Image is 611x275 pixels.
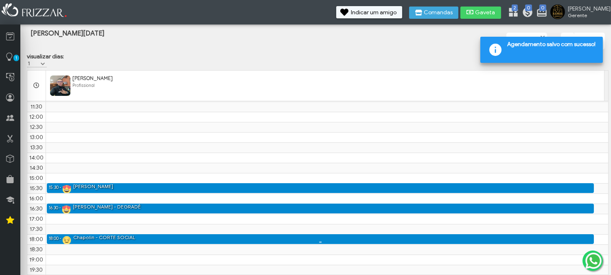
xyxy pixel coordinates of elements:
button: Comandas [409,7,458,19]
span: 17:30 [30,226,43,233]
span: [PERSON_NAME] [72,75,113,81]
span: 0 [539,4,546,11]
span: 2 [512,4,518,11]
span: 15:00 [29,175,43,182]
img: agendado.png [62,236,71,245]
span: Gerente [568,12,604,18]
span: 14:30 [30,164,43,171]
span: [PERSON_NAME] [568,5,604,12]
span: 12:00 [29,113,43,120]
span: 13:00 [30,134,43,141]
span: 16:00 [29,195,43,202]
div: Chapolin - CORTE SOCIAL [73,234,135,241]
button: Gaveta [460,7,501,19]
img: realizado.png [62,185,71,194]
span: 1 [13,55,19,61]
span: 18:30 [30,246,43,253]
span: [PERSON_NAME][DATE] [31,29,104,38]
input: data [574,33,605,49]
span: 14:00 [29,154,44,161]
span: Profissional [72,83,94,88]
label: visualizar dias: [27,53,64,60]
span: 15:30 [30,185,43,192]
span: 11:30 [31,103,42,110]
span: Comandas [424,10,453,16]
div: [PERSON_NAME] - DEGRADÊ [73,204,141,211]
img: realizado.png [62,205,71,214]
span: 13:30 [30,144,43,151]
label: Profissional [507,33,539,43]
span: 17:00 [29,215,43,222]
a: 0 [536,7,544,20]
span: 0 [525,4,532,11]
button: Indicar um amigo [336,6,402,18]
img: whatsapp.png [584,251,603,271]
a: [PERSON_NAME] Gerente [550,4,607,21]
span: 16:30 [30,205,43,212]
a: 0 [522,7,530,20]
label: 1 [27,60,39,67]
a: 2 [508,7,516,20]
span: Gaveta [475,10,495,16]
img: FuncionarioFotoBean_get.xhtml [50,75,70,96]
span: 19:00 [29,256,43,263]
span: Agendamento salvo com sucesso! [507,41,597,51]
div: [PERSON_NAME] [73,183,113,190]
span: 12:30 [30,124,43,131]
span: 19:30 [30,266,43,273]
span: 18:00 [29,236,43,243]
img: calendar-01.svg [563,36,573,46]
span: Indicar um amigo [351,10,396,16]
